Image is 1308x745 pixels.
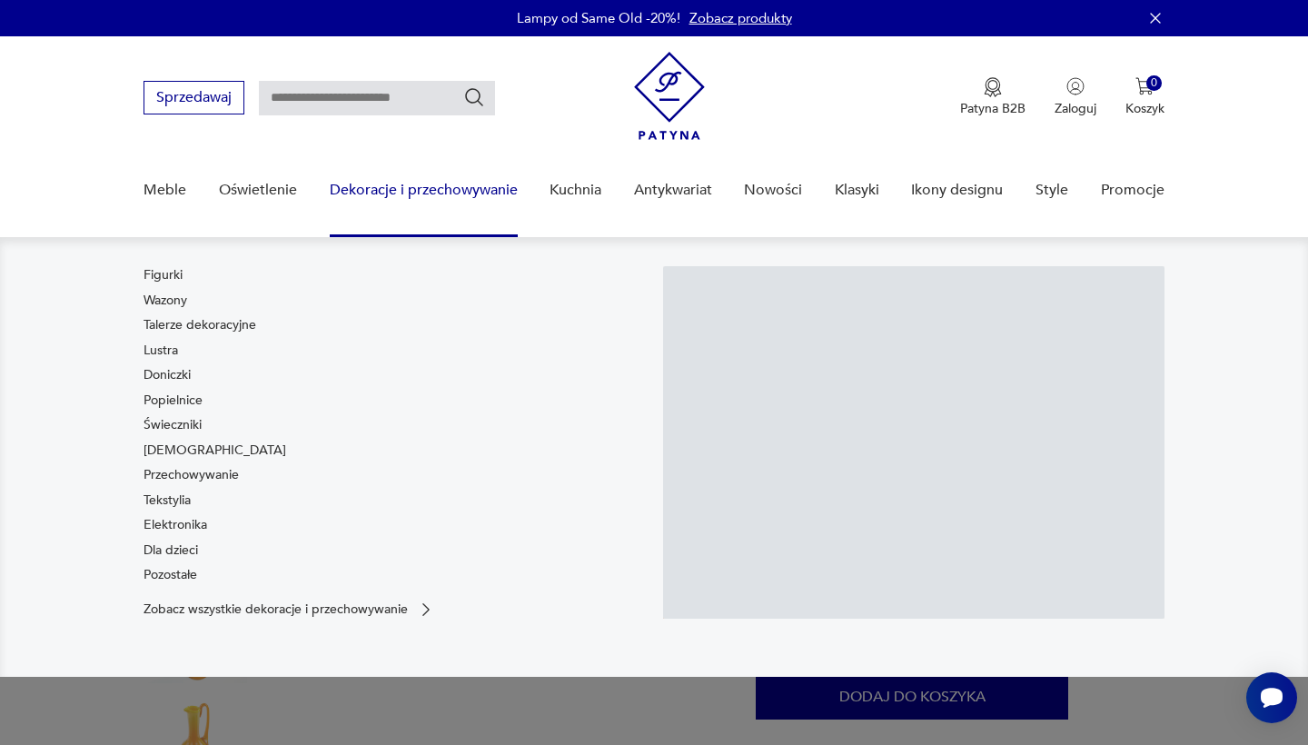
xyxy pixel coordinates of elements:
[144,292,187,310] a: Wazony
[144,342,178,360] a: Lustra
[144,466,239,484] a: Przechowywanie
[689,9,792,27] a: Zobacz produkty
[144,601,435,619] a: Zobacz wszystkie dekoracje i przechowywanie
[1055,77,1096,117] button: Zaloguj
[550,155,601,225] a: Kuchnia
[960,77,1026,117] button: Patyna B2B
[144,442,286,460] a: [DEMOGRAPHIC_DATA]
[960,77,1026,117] a: Ikona medaluPatyna B2B
[744,155,802,225] a: Nowości
[463,86,485,108] button: Szukaj
[1101,155,1164,225] a: Promocje
[144,81,244,114] button: Sprzedawaj
[144,366,191,384] a: Doniczki
[144,541,198,560] a: Dla dzieci
[144,155,186,225] a: Meble
[1125,77,1164,117] button: 0Koszyk
[1246,672,1297,723] iframe: Smartsupp widget button
[144,516,207,534] a: Elektronika
[1146,75,1162,91] div: 0
[911,155,1003,225] a: Ikony designu
[144,603,408,615] p: Zobacz wszystkie dekoracje i przechowywanie
[634,52,705,140] img: Patyna - sklep z meblami i dekoracjami vintage
[330,155,518,225] a: Dekoracje i przechowywanie
[984,77,1002,97] img: Ikona medalu
[1035,155,1068,225] a: Style
[219,155,297,225] a: Oświetlenie
[1055,100,1096,117] p: Zaloguj
[144,392,203,410] a: Popielnice
[634,155,712,225] a: Antykwariat
[1066,77,1085,95] img: Ikonka użytkownika
[144,566,197,584] a: Pozostałe
[144,316,256,334] a: Talerze dekoracyjne
[144,266,183,284] a: Figurki
[835,155,879,225] a: Klasyki
[1135,77,1154,95] img: Ikona koszyka
[144,492,191,510] a: Tekstylia
[517,9,680,27] p: Lampy od Same Old -20%!
[144,416,202,434] a: Świeczniki
[1125,100,1164,117] p: Koszyk
[144,93,244,105] a: Sprzedawaj
[960,100,1026,117] p: Patyna B2B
